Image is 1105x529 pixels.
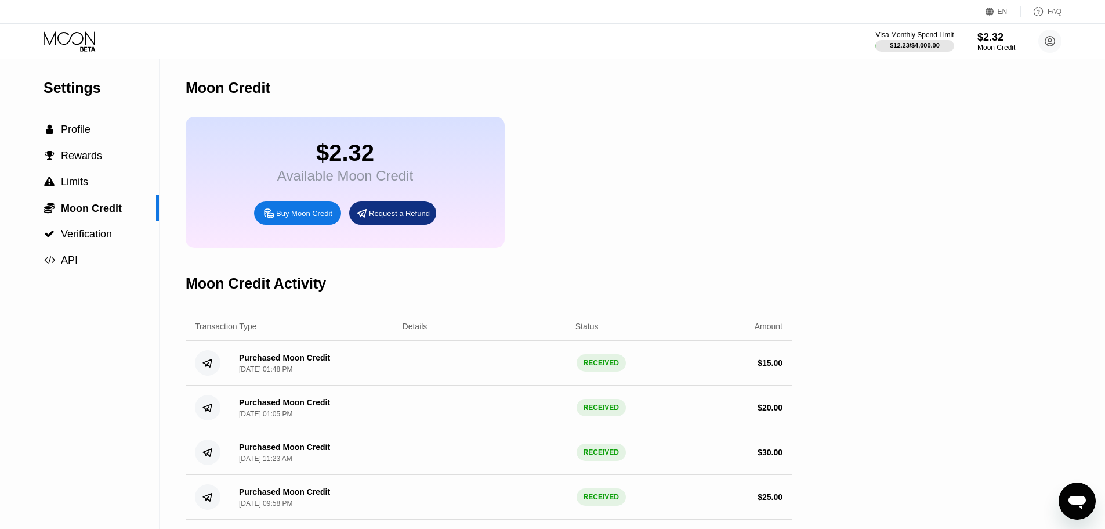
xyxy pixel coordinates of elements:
[875,31,954,39] div: Visa Monthly Spend Limit
[875,31,954,52] div: Visa Monthly Spend Limit$12.23/$4,000.00
[758,403,782,412] div: $ 20.00
[276,208,332,218] div: Buy Moon Credit
[986,6,1021,17] div: EN
[44,80,159,96] div: Settings
[239,455,292,463] div: [DATE] 11:23 AM
[61,124,90,135] span: Profile
[575,322,599,331] div: Status
[45,150,55,161] span: 
[577,354,626,372] div: RECEIVED
[1059,483,1096,520] iframe: Button to launch messaging window
[44,229,55,239] span: 
[577,399,626,416] div: RECEIVED
[239,499,292,508] div: [DATE] 09:58 PM
[61,228,112,240] span: Verification
[349,201,436,225] div: Request a Refund
[977,31,1015,44] div: $2.32
[44,255,55,265] span: 
[61,176,88,188] span: Limits
[998,8,1008,16] div: EN
[403,322,427,331] div: Details
[1048,8,1061,16] div: FAQ
[61,254,78,266] span: API
[239,353,330,362] div: Purchased Moon Credit
[755,322,782,331] div: Amount
[977,31,1015,52] div: $2.32Moon Credit
[44,150,55,161] div: 
[577,488,626,506] div: RECEIVED
[239,398,330,407] div: Purchased Moon Credit
[61,150,102,161] span: Rewards
[890,42,940,49] div: $12.23 / $4,000.00
[369,208,430,218] div: Request a Refund
[254,201,341,225] div: Buy Moon Credit
[758,492,782,502] div: $ 25.00
[239,410,292,418] div: [DATE] 01:05 PM
[44,202,55,214] span: 
[46,124,53,135] span: 
[44,124,55,135] div: 
[977,44,1015,52] div: Moon Credit
[61,203,122,214] span: Moon Credit
[44,177,55,187] span: 
[277,140,413,166] div: $2.32
[277,168,413,184] div: Available Moon Credit
[758,358,782,368] div: $ 15.00
[239,365,292,373] div: [DATE] 01:48 PM
[239,442,330,452] div: Purchased Moon Credit
[1021,6,1061,17] div: FAQ
[186,275,326,292] div: Moon Credit Activity
[186,80,270,96] div: Moon Credit
[195,322,257,331] div: Transaction Type
[577,444,626,461] div: RECEIVED
[239,487,330,496] div: Purchased Moon Credit
[758,448,782,457] div: $ 30.00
